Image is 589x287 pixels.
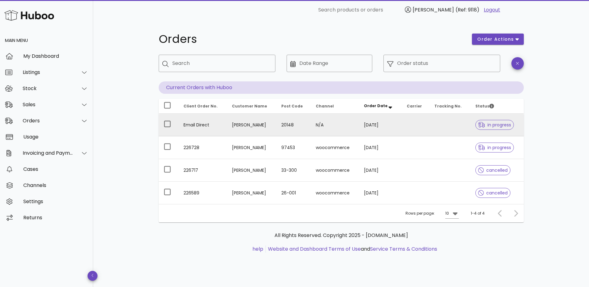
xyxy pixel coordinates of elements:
p: All Rights Reserved. Copyright 2025 - [DOMAIN_NAME] [164,232,519,239]
div: Cases [23,166,88,172]
td: [DATE] [359,182,402,204]
td: [DATE] [359,114,402,136]
td: 33-300 [276,159,311,182]
div: Rows per page: [406,204,459,222]
li: and [266,245,437,253]
span: cancelled [478,191,508,195]
span: order actions [477,36,514,43]
td: woocommerce [311,182,359,204]
span: Customer Name [232,103,267,109]
th: Post Code [276,99,311,114]
div: Stock [23,85,73,91]
td: [PERSON_NAME] [227,159,276,182]
a: Website and Dashboard Terms of Use [268,245,361,253]
td: Email Direct [179,114,227,136]
span: cancelled [478,168,508,172]
div: Sales [23,102,73,107]
td: [PERSON_NAME] [227,114,276,136]
span: in progress [478,145,511,150]
td: N/A [311,114,359,136]
div: Usage [23,134,88,140]
div: Channels [23,182,88,188]
td: [PERSON_NAME] [227,136,276,159]
a: Logout [484,6,500,14]
span: Channel [316,103,334,109]
div: Returns [23,215,88,221]
td: [DATE] [359,159,402,182]
td: 226728 [179,136,227,159]
th: Customer Name [227,99,276,114]
div: 1-4 of 4 [471,211,485,216]
th: Carrier [402,99,429,114]
td: 226717 [179,159,227,182]
div: My Dashboard [23,53,88,59]
td: woocommerce [311,136,359,159]
a: Service Terms & Conditions [370,245,437,253]
span: (Ref: 9118) [455,6,479,13]
td: [PERSON_NAME] [227,182,276,204]
div: 10 [445,211,449,216]
span: Status [475,103,494,109]
p: Current Orders with Huboo [159,81,524,94]
span: [PERSON_NAME] [413,6,454,13]
td: woocommerce [311,159,359,182]
div: Orders [23,118,73,124]
div: Invoicing and Payments [23,150,73,156]
span: Order Date [364,103,387,108]
th: Client Order No. [179,99,227,114]
th: Status [470,99,523,114]
span: Carrier [407,103,422,109]
td: 226589 [179,182,227,204]
div: 10Rows per page: [445,208,459,218]
button: order actions [472,34,523,45]
td: [DATE] [359,136,402,159]
h1: Orders [159,34,465,45]
td: 97453 [276,136,311,159]
span: Tracking No. [434,103,462,109]
span: Post Code [281,103,303,109]
div: Settings [23,198,88,204]
th: Tracking No. [429,99,470,114]
td: 26-001 [276,182,311,204]
span: in progress [478,123,511,127]
a: help [252,245,263,253]
th: Channel [311,99,359,114]
div: Listings [23,69,73,75]
td: 20148 [276,114,311,136]
span: Client Order No. [183,103,218,109]
th: Order Date: Sorted descending. Activate to remove sorting. [359,99,402,114]
img: Huboo Logo [4,9,54,22]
